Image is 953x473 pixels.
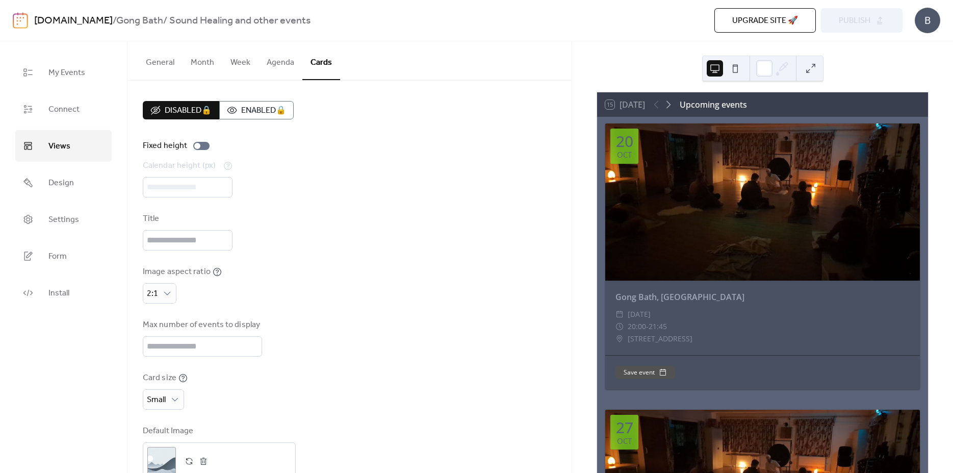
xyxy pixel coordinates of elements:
button: Upgrade site 🚀 [714,8,816,33]
a: Design [15,167,112,198]
span: [DATE] [628,308,651,320]
div: Image aspect ratio [143,266,211,278]
img: logo [13,12,28,29]
span: 2:1 [147,286,158,302]
button: Week [222,41,259,79]
span: 21:45 [649,320,667,333]
a: Form [15,240,112,272]
div: Oct [617,437,632,445]
span: 20:00 [628,320,646,333]
div: ​ [615,333,624,345]
span: [STREET_ADDRESS] [628,333,692,345]
div: Oct [617,151,632,159]
span: Views [48,138,70,155]
button: Save event [615,366,675,379]
span: Design [48,175,74,191]
div: Card size [143,372,176,384]
a: [DOMAIN_NAME] [34,11,113,31]
div: Fixed height [143,140,187,152]
a: Install [15,277,112,309]
a: My Events [15,57,112,88]
div: B [915,8,940,33]
span: Small [147,392,166,408]
span: Connect [48,102,80,118]
a: Views [15,130,112,162]
div: Upcoming events [680,98,747,111]
span: Upgrade site 🚀 [732,15,798,27]
div: ​ [615,320,624,333]
a: Connect [15,93,112,125]
div: Default Image [143,425,294,437]
button: Cards [302,41,340,80]
div: 20 [616,134,633,149]
button: General [138,41,183,79]
span: - [646,320,649,333]
a: Settings [15,204,112,235]
span: Form [48,248,67,265]
span: Install [48,285,69,302]
span: My Events [48,65,85,81]
button: Month [183,41,222,79]
div: 27 [616,420,633,435]
b: / [113,11,116,31]
div: Gong Bath, [GEOGRAPHIC_DATA] [605,291,920,303]
b: Gong Bath/ Sound Healing and other events [116,11,311,31]
div: ​ [615,308,624,320]
div: Max number of events to display [143,319,260,331]
div: Title [143,213,230,225]
button: Agenda [259,41,302,79]
span: Settings [48,212,79,228]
